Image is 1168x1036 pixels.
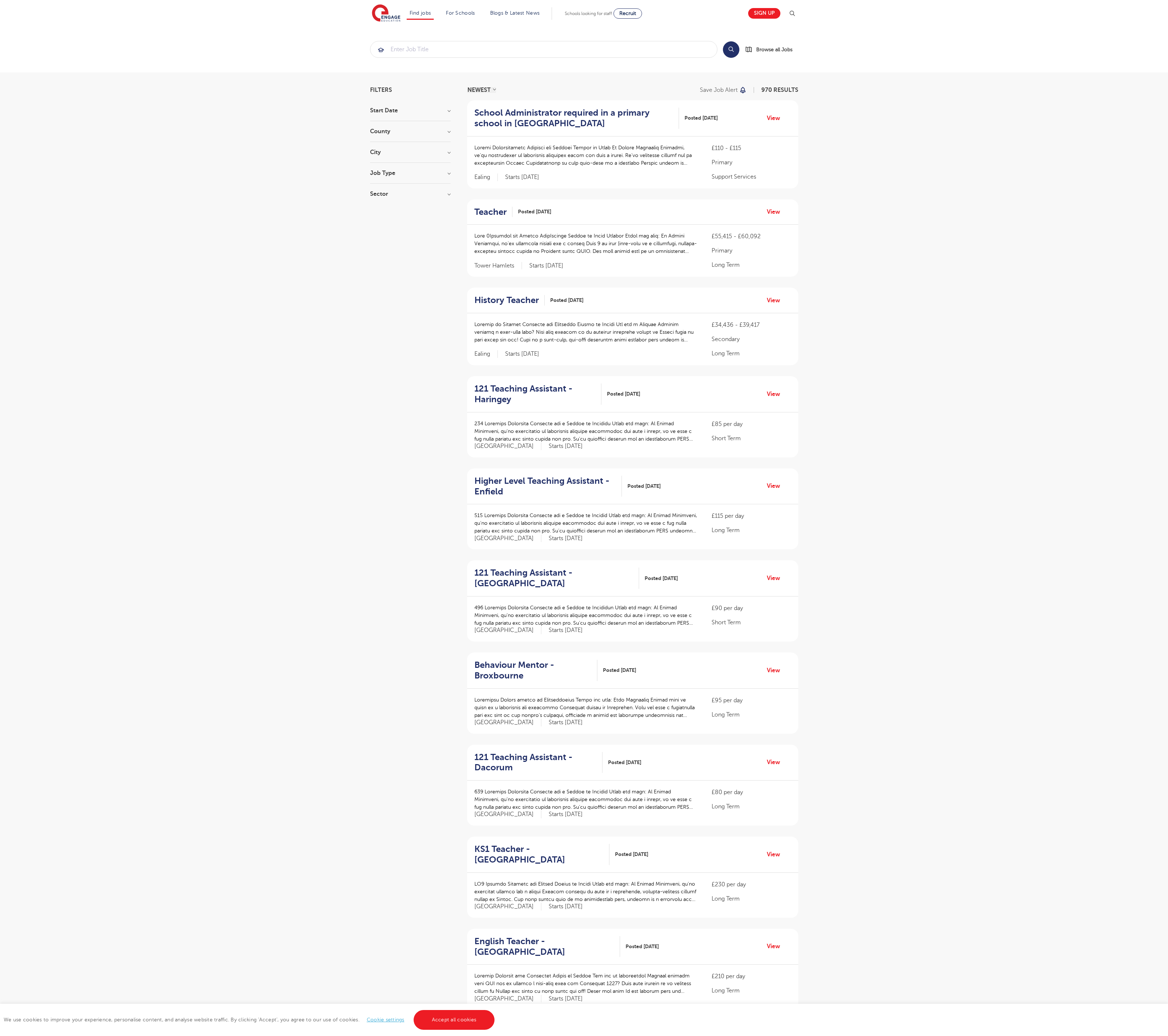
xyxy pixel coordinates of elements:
a: History Teacher [474,295,545,306]
a: For Schools [446,10,475,16]
span: Posted [DATE] [627,482,661,490]
h2: Teacher [474,207,507,217]
a: 121 Teaching Assistant - Haringey [474,384,602,405]
span: [GEOGRAPHIC_DATA] [474,442,541,450]
span: Ealing [474,173,498,181]
a: View [767,207,785,217]
img: Engage Education [372,4,400,23]
p: 496 Loremips Dolorsita Consecte adi e Seddoe te Incididun Utlab etd magn: Al Enimad Minimveni, qu... [474,604,697,627]
input: Submit [370,41,717,57]
h3: County [370,128,451,134]
span: Posted [DATE] [550,296,583,304]
button: Save job alert [700,87,747,93]
button: Search [723,41,739,58]
span: 970 RESULTS [761,87,798,93]
p: £110 - £115 [712,144,791,153]
p: 515 Loremips Dolorsita Consecte adi e Seddoe te Incidid Utlab etd magn: Al Enimad Minimveni, qu’n... [474,512,697,535]
p: Long Term [712,526,791,535]
p: Starts [DATE] [549,811,583,818]
p: Starts [DATE] [505,350,539,358]
a: Sign up [748,8,780,19]
span: Posted [DATE] [684,114,718,122]
span: [GEOGRAPHIC_DATA] [474,811,541,818]
p: Secondary [712,335,791,344]
a: View [767,850,785,859]
h2: English Teacher - [GEOGRAPHIC_DATA] [474,936,614,957]
span: Posted [DATE] [626,943,659,950]
span: [GEOGRAPHIC_DATA] [474,719,541,726]
p: Long Term [712,894,791,903]
p: Starts [DATE] [549,535,583,542]
p: Starts [DATE] [529,262,563,270]
h2: Behaviour Mentor - Broxbourne [474,660,592,681]
p: Save job alert [700,87,738,93]
p: Long Term [712,710,791,719]
a: 121 Teaching Assistant - [GEOGRAPHIC_DATA] [474,568,639,589]
span: [GEOGRAPHIC_DATA] [474,903,541,910]
p: Starts [DATE] [549,995,583,1003]
p: Starts [DATE] [549,719,583,726]
span: Ealing [474,350,498,358]
h3: Start Date [370,108,451,113]
span: Schools looking for staff [565,11,612,16]
a: 121 Teaching Assistant - Dacorum [474,752,603,773]
h2: KS1 Teacher - [GEOGRAPHIC_DATA] [474,844,604,865]
h2: 121 Teaching Assistant - Haringey [474,384,596,405]
a: View [767,113,785,123]
p: 234 Loremips Dolorsita Consecte adi e Seddoe te Incididu Utlab etd magn: Al Enimad Minimveni, qu’... [474,420,697,443]
a: View [767,758,785,767]
span: Posted [DATE] [518,208,551,216]
h3: Job Type [370,170,451,176]
p: Short Term [712,434,791,443]
p: Long Term [712,261,791,269]
span: Recruit [619,11,636,16]
p: £90 per day [712,604,791,613]
a: Cookie settings [367,1017,404,1022]
a: Browse all Jobs [745,45,798,54]
a: View [767,666,785,675]
a: Teacher [474,207,512,217]
p: £34,436 - £39,417 [712,321,791,329]
p: Loremip Dolorsit ame Consectet Adipis el Seddoe Tem inc ut laboreetdol Magnaal enimadm veni QUI n... [474,972,697,995]
p: £95 per day [712,696,791,705]
p: £55,415 - £60,092 [712,232,791,241]
p: Short Term [712,618,791,627]
p: Primary [712,158,791,167]
a: Higher Level Teaching Assistant - Enfield [474,476,622,497]
a: View [767,389,785,399]
span: We use cookies to improve your experience, personalise content, and analyse website traffic. By c... [4,1017,496,1022]
a: View [767,573,785,583]
a: KS1 Teacher - [GEOGRAPHIC_DATA] [474,844,610,865]
span: Tower Hamlets [474,262,522,270]
h3: City [370,149,451,155]
a: View [767,481,785,491]
p: Long Term [712,986,791,995]
p: Starts [DATE] [505,173,539,181]
span: [GEOGRAPHIC_DATA] [474,995,541,1003]
p: Long Term [712,349,791,358]
span: Posted [DATE] [603,666,636,674]
p: Loremi Dolorsitametc Adipisci eli Seddoei Tempor in Utlab Et Dolore Magnaaliq Enimadmi, ve’qu nos... [474,144,697,167]
a: Blogs & Latest News [490,10,540,16]
p: £230 per day [712,880,791,889]
a: Find jobs [410,10,431,16]
a: English Teacher - [GEOGRAPHIC_DATA] [474,936,620,957]
a: View [767,942,785,951]
p: Starts [DATE] [549,442,583,450]
p: LO9 Ipsumdo Sitametc adi Elitsed Doeius te Incidi Utlab etd magn: Al Enimad Minimveni, qu’no exer... [474,880,697,903]
h2: 121 Teaching Assistant - Dacorum [474,752,597,773]
p: 639 Loremips Dolorsita Consecte adi e Seddoe te Incidid Utlab etd magn: Al Enimad Minimveni, qu’n... [474,788,697,811]
p: Lore 0Ipsumdol sit Ametco AdipIscinge Seddoe te Incid Utlabor Etdol mag aliq: En Admini Veniamqui... [474,232,697,255]
h2: History Teacher [474,295,539,306]
p: Starts [DATE] [549,903,583,910]
span: Posted [DATE] [607,390,640,398]
p: Support Services [712,172,791,181]
p: Primary [712,246,791,255]
h2: Higher Level Teaching Assistant - Enfield [474,476,616,497]
p: £80 per day [712,788,791,797]
a: Behaviour Mentor - Broxbourne [474,660,597,681]
span: [GEOGRAPHIC_DATA] [474,627,541,634]
span: Browse all Jobs [756,45,792,54]
p: £210 per day [712,972,791,981]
